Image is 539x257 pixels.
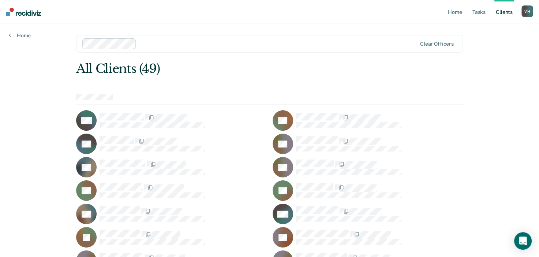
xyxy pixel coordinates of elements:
img: Recidiviz [6,8,41,16]
div: Open Intercom Messenger [514,232,532,250]
div: Clear officers [420,41,454,47]
div: All Clients (49) [76,61,385,76]
div: V H [521,5,533,17]
a: Home [9,32,31,39]
button: VH [521,5,533,17]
